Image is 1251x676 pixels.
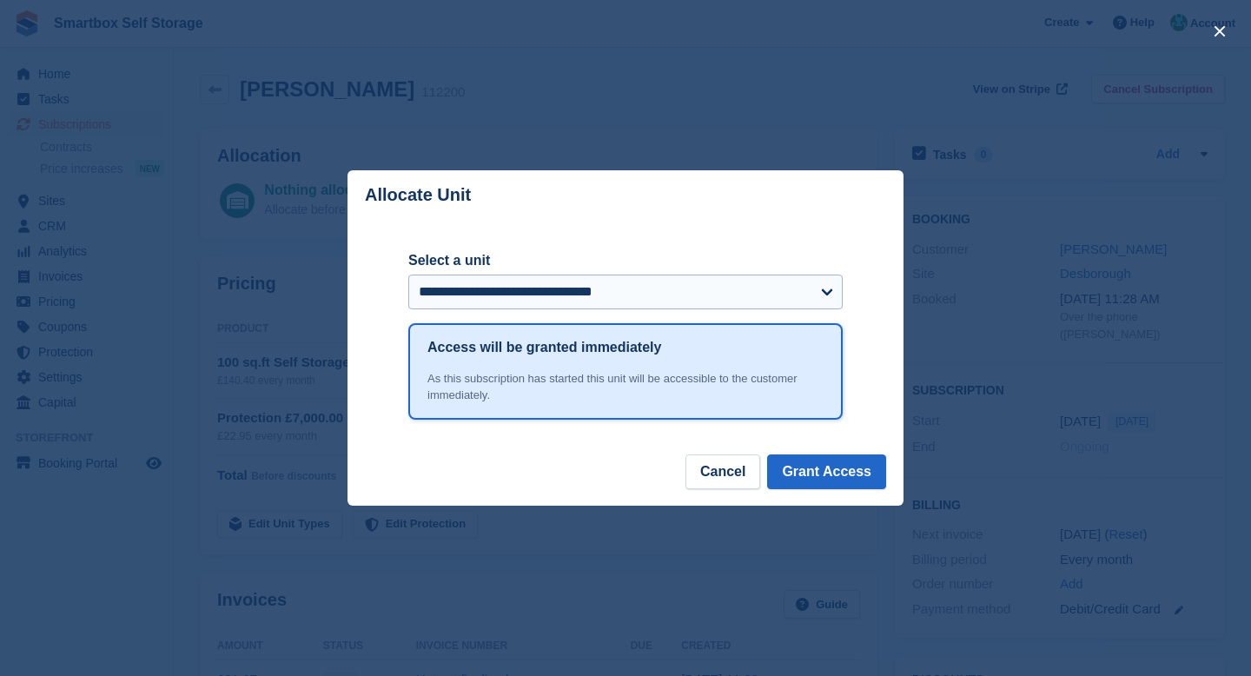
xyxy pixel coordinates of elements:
[1206,17,1234,45] button: close
[427,337,661,358] h1: Access will be granted immediately
[427,370,824,404] div: As this subscription has started this unit will be accessible to the customer immediately.
[408,250,843,271] label: Select a unit
[767,454,886,489] button: Grant Access
[365,185,471,205] p: Allocate Unit
[685,454,760,489] button: Cancel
